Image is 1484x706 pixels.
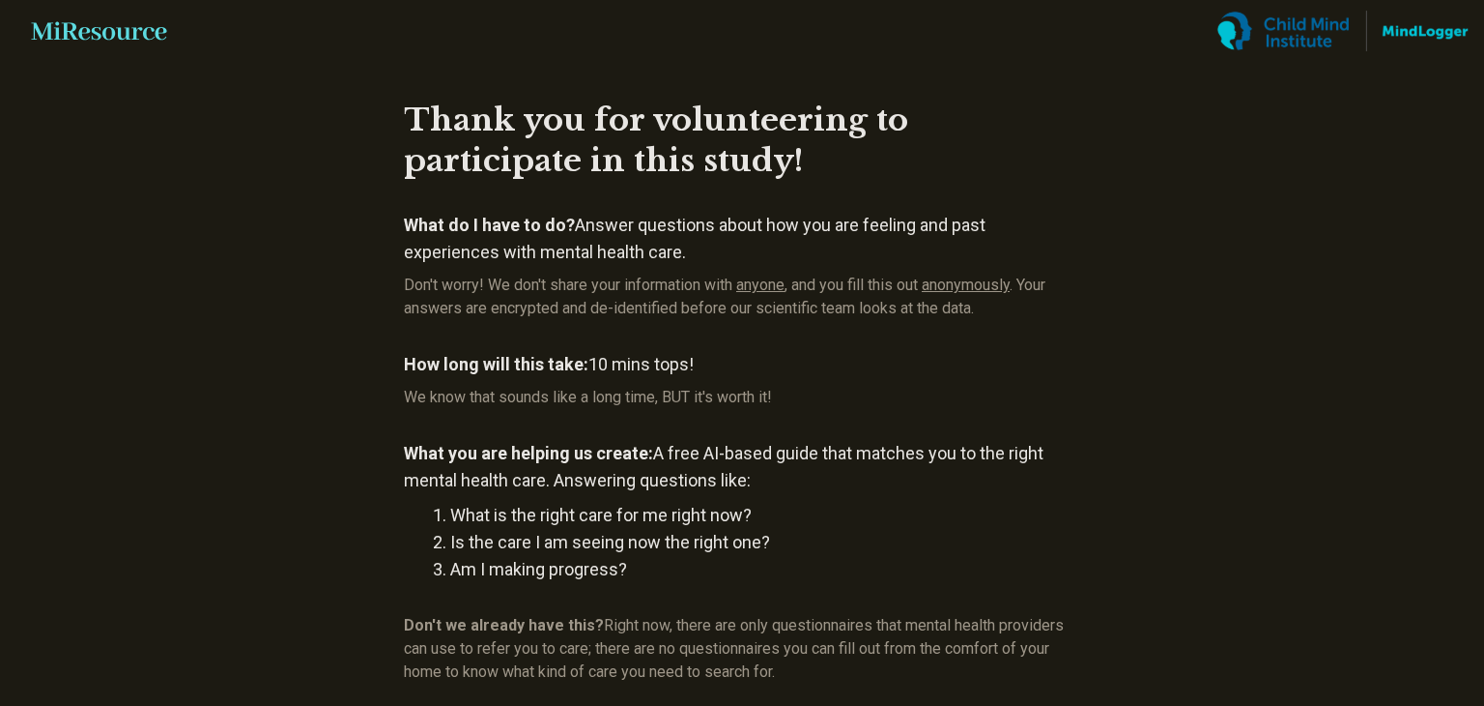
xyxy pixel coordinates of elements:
li: Am I making progress? [450,556,1080,583]
p: Right now, there are only questionnaires that mental health providers can use to refer you to car... [404,614,1080,684]
strong: What do I have to do? [404,215,575,235]
span: anyone [736,276,785,294]
h3: Thank you for volunteering to participate in this study! [404,101,1080,181]
strong: How long will this take: [404,354,588,374]
p: 10 mins tops! [404,351,1080,378]
strong: Don't we already have this? [404,616,604,634]
li: Is the care I am seeing now the right one? [450,529,1080,556]
li: What is the right care for me right now? [450,502,1080,529]
p: We know that sounds like a long time, BUT it's worth it! [404,386,1080,409]
p: Answer questions about how you are feeling and past experiences with mental health care. [404,212,1080,266]
span: anonymously [922,276,1010,294]
p: Don't worry! We don't share your information with , and you fill this out . Your answers are encr... [404,274,1080,320]
p: A free AI-based guide that matches you to the right mental health care. Answering questions like: [404,440,1080,494]
strong: What you are helping us create: [404,443,653,463]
